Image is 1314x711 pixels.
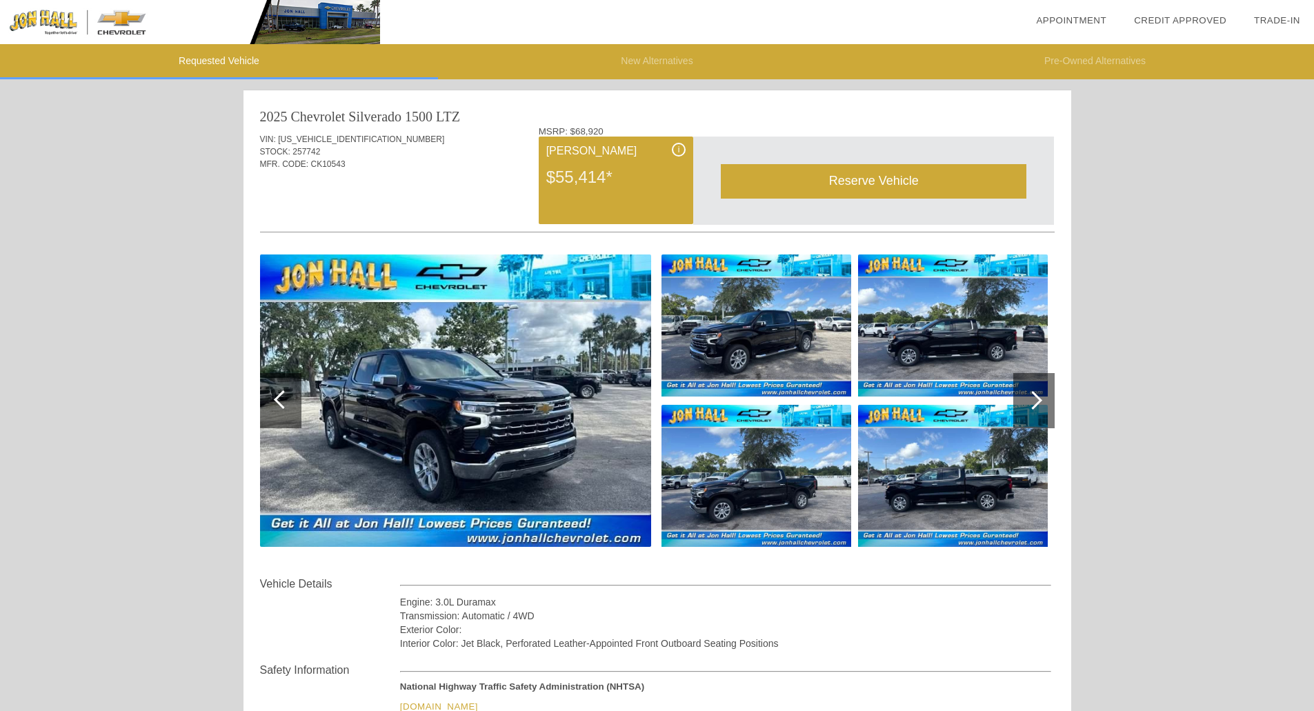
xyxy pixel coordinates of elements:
[436,107,460,126] div: LTZ
[260,576,400,592] div: Vehicle Details
[400,681,644,692] strong: National Highway Traffic Safety Administration (NHTSA)
[1254,15,1300,26] a: Trade-In
[260,134,276,144] span: VIN:
[438,44,876,79] li: New Alternatives
[539,126,1055,137] div: MSRP: $68,920
[260,662,400,679] div: Safety Information
[858,405,1048,547] img: 5.jpg
[400,623,1052,637] div: Exterior Color:
[858,254,1048,397] img: 4.jpg
[400,637,1052,650] div: Interior Color: Jet Black, Perforated Leather-Appointed Front Outboard Seating Positions
[400,609,1052,623] div: Transmission: Automatic / 4WD
[661,254,851,397] img: 2.jpg
[260,107,433,126] div: 2025 Chevrolet Silverado 1500
[678,145,680,154] span: i
[260,191,1055,213] div: Quoted on [DATE] 12:17:00 PM
[546,143,686,159] div: [PERSON_NAME]
[260,159,309,169] span: MFR. CODE:
[546,159,686,195] div: $55,414*
[876,44,1314,79] li: Pre-Owned Alternatives
[721,164,1026,198] div: Reserve Vehicle
[260,254,651,547] img: 1.jpg
[400,595,1052,609] div: Engine: 3.0L Duramax
[661,405,851,547] img: 3.jpg
[292,147,320,157] span: 257742
[1134,15,1226,26] a: Credit Approved
[1036,15,1106,26] a: Appointment
[260,147,290,157] span: STOCK:
[311,159,346,169] span: CK10543
[278,134,444,144] span: [US_VEHICLE_IDENTIFICATION_NUMBER]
